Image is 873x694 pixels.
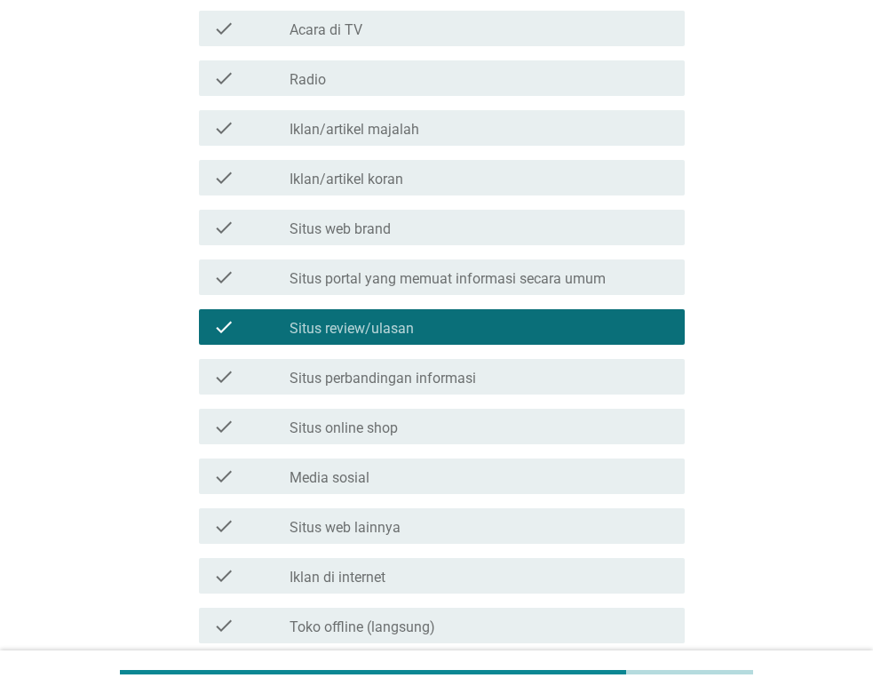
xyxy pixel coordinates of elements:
i: check [213,117,234,139]
label: Toko offline (langsung) [290,618,435,636]
label: Situs review/ulasan [290,320,414,338]
label: Situs web lainnya [290,519,401,537]
label: Radio [290,71,326,89]
i: check [213,565,234,586]
label: Iklan/artikel majalah [290,121,419,139]
label: Situs portal yang memuat informasi secara umum [290,270,606,288]
i: check [213,167,234,188]
label: Situs online shop [290,419,398,437]
label: Acara di TV [290,21,362,39]
label: Iklan di internet [290,569,385,586]
i: check [213,515,234,537]
label: Iklan/artikel koran [290,171,403,188]
i: check [213,68,234,89]
i: check [213,18,234,39]
i: check [213,615,234,636]
i: check [213,217,234,238]
label: Media sosial [290,469,369,487]
i: check [213,316,234,338]
i: check [213,466,234,487]
i: check [213,416,234,437]
i: check [213,267,234,288]
label: Situs perbandingan informasi [290,370,476,387]
label: Situs web brand [290,220,391,238]
i: check [213,366,234,387]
